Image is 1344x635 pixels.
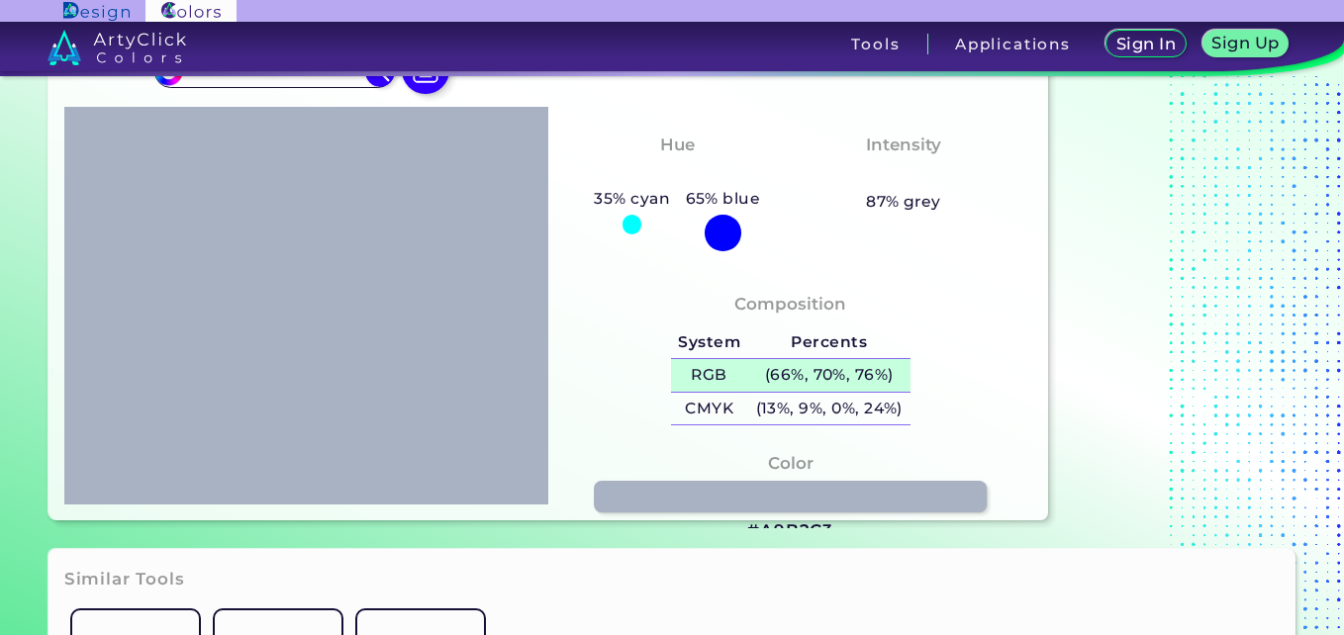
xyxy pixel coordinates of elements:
[587,186,678,212] h5: 35% cyan
[671,359,748,392] h5: RGB
[671,393,748,425] h5: CMYK
[748,326,911,359] h5: Percents
[866,131,941,159] h4: Intensity
[866,189,941,215] h5: 87% grey
[748,393,911,425] h5: (13%, 9%, 0%, 24%)
[64,568,185,591] h3: Similar Tools
[955,37,1071,51] h3: Applications
[1206,32,1285,56] a: Sign Up
[1215,36,1277,50] h5: Sign Up
[63,2,130,21] img: ArtyClick Design logo
[747,519,833,543] h3: #A9B2C3
[851,37,900,51] h3: Tools
[671,326,748,359] h5: System
[768,449,814,478] h4: Color
[1109,32,1183,56] a: Sign In
[48,30,187,65] img: logo_artyclick_colors_white.svg
[748,359,911,392] h5: (66%, 70%, 76%)
[734,290,846,318] h4: Composition
[660,131,695,159] h4: Hue
[678,186,768,212] h5: 65% blue
[1119,37,1174,51] h5: Sign In
[875,162,931,186] h3: Pale
[613,162,742,186] h3: Tealish Blue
